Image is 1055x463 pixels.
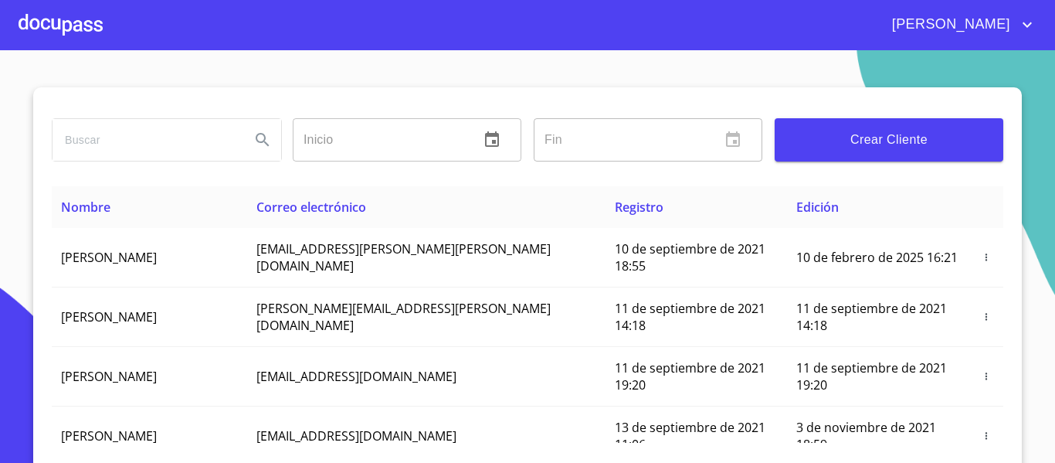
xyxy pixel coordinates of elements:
[796,300,947,334] span: 11 de septiembre de 2021 14:18
[796,199,839,216] span: Edición
[61,199,110,216] span: Nombre
[796,249,958,266] span: 10 de febrero de 2025 16:21
[615,300,765,334] span: 11 de septiembre de 2021 14:18
[256,368,456,385] span: [EMAIL_ADDRESS][DOMAIN_NAME]
[244,121,281,158] button: Search
[61,249,157,266] span: [PERSON_NAME]
[61,427,157,444] span: [PERSON_NAME]
[256,427,456,444] span: [EMAIL_ADDRESS][DOMAIN_NAME]
[256,300,551,334] span: [PERSON_NAME][EMAIL_ADDRESS][PERSON_NAME][DOMAIN_NAME]
[61,368,157,385] span: [PERSON_NAME]
[615,359,765,393] span: 11 de septiembre de 2021 19:20
[615,199,663,216] span: Registro
[787,129,991,151] span: Crear Cliente
[53,119,238,161] input: search
[256,199,366,216] span: Correo electrónico
[880,12,1036,37] button: account of current user
[256,240,551,274] span: [EMAIL_ADDRESS][PERSON_NAME][PERSON_NAME][DOMAIN_NAME]
[880,12,1018,37] span: [PERSON_NAME]
[615,419,765,453] span: 13 de septiembre de 2021 11:06
[615,240,765,274] span: 10 de septiembre de 2021 18:55
[61,308,157,325] span: [PERSON_NAME]
[796,359,947,393] span: 11 de septiembre de 2021 19:20
[775,118,1003,162] button: Crear Cliente
[796,419,936,453] span: 3 de noviembre de 2021 18:59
